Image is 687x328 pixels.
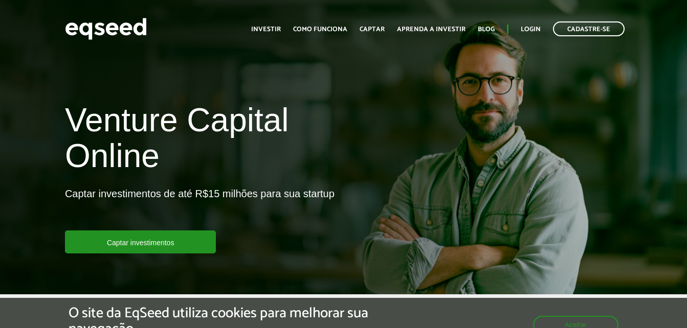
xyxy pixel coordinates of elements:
[251,26,281,33] a: Investir
[521,26,541,33] a: Login
[360,26,385,33] a: Captar
[478,26,495,33] a: Blog
[65,188,335,230] p: Captar investimentos de até R$15 milhões para sua startup
[553,21,625,36] a: Cadastre-se
[65,15,147,42] img: EqSeed
[397,26,466,33] a: Aprenda a investir
[65,230,216,253] a: Captar investimentos
[65,102,336,179] h1: Venture Capital Online
[293,26,347,33] a: Como funciona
